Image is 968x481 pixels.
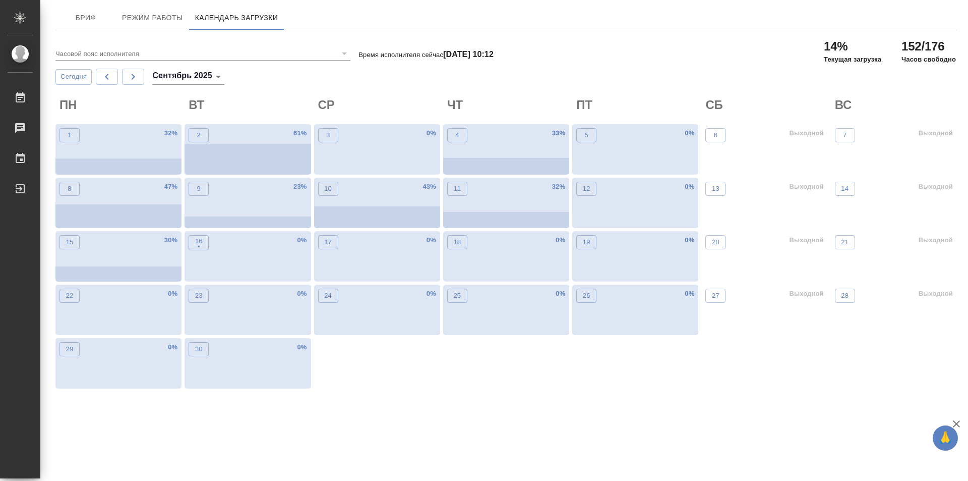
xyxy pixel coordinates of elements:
h2: ПН [59,97,181,113]
p: 0 % [297,342,307,352]
p: 0 % [685,289,694,299]
button: 9 [189,182,209,196]
h2: ВТ [189,97,311,113]
button: 4 [447,128,467,142]
button: 1 [59,128,80,142]
button: Сегодня [55,69,92,85]
button: 25 [447,289,467,303]
button: 19 [576,235,596,249]
p: Часов свободно [901,55,956,65]
p: 0 % [685,128,694,138]
button: 13 [705,182,725,196]
p: 20 [712,237,719,247]
p: 1 [68,130,71,140]
p: 8 [68,184,71,194]
p: 24 [324,291,332,301]
p: 4 [455,130,459,140]
h2: ВС [835,97,957,113]
h2: ПТ [576,97,698,113]
button: 12 [576,182,596,196]
p: 27 [712,291,719,301]
p: 0 % [297,289,307,299]
button: 15 [59,235,80,249]
p: 32 % [164,128,177,138]
p: 21 [841,237,849,247]
p: 15 [66,237,74,247]
button: 17 [318,235,338,249]
button: 18 [447,235,467,249]
p: Выходной [789,182,823,192]
p: 16 [195,236,203,246]
p: 14 [841,184,849,194]
button: 11 [447,182,467,196]
span: 🙏 [937,427,954,449]
button: 24 [318,289,338,303]
p: 6 [714,130,717,140]
p: Выходной [919,182,953,192]
p: 3 [326,130,330,140]
h4: [DATE] 10:12 [443,50,494,59]
p: 17 [324,237,332,247]
p: 0 % [556,289,565,299]
button: 22 [59,289,80,303]
p: 23 [195,291,203,301]
p: 11 [453,184,461,194]
p: 43 % [422,182,436,192]
p: 23 % [293,182,307,192]
button: 27 [705,289,725,303]
p: 28 [841,291,849,301]
button: 2 [189,128,209,142]
p: 18 [453,237,461,247]
button: 16• [189,235,209,250]
p: 0 % [427,289,436,299]
p: 33 % [552,128,565,138]
div: Сентябрь 2025 [152,69,224,85]
p: 0 % [168,289,177,299]
button: 21 [835,235,855,249]
h2: 152/176 [901,38,956,55]
p: Выходной [919,128,953,138]
span: Сегодня [60,71,87,83]
button: 🙏 [933,425,958,451]
h2: СБ [705,97,827,113]
p: 12 [583,184,590,194]
span: Бриф [62,12,110,24]
p: 5 [584,130,588,140]
h2: ЧТ [447,97,569,113]
p: 22 [66,291,74,301]
button: 3 [318,128,338,142]
button: 14 [835,182,855,196]
p: Выходной [919,289,953,299]
p: 2 [197,130,201,140]
p: • [195,242,203,252]
p: 26 [583,291,590,301]
p: 0 % [297,235,307,245]
p: 7 [843,130,846,140]
p: 0 % [427,128,436,138]
p: 47 % [164,182,177,192]
p: 30 % [164,235,177,245]
p: 13 [712,184,719,194]
p: 25 [453,291,461,301]
p: 30 [195,344,203,354]
h2: СР [318,97,440,113]
button: 6 [705,128,725,142]
button: 5 [576,128,596,142]
p: Текущая загрузка [824,55,881,65]
p: 0 % [685,235,694,245]
button: 26 [576,289,596,303]
p: 0 % [685,182,694,192]
h2: 14% [824,38,881,55]
button: 30 [189,342,209,356]
button: 28 [835,289,855,303]
p: Время исполнителя сейчас [358,51,494,59]
span: Календарь загрузки [195,12,278,24]
button: 20 [705,235,725,249]
button: 8 [59,182,80,196]
button: 7 [835,128,855,142]
button: 23 [189,289,209,303]
p: 9 [197,184,201,194]
button: 10 [318,182,338,196]
p: 0 % [556,235,565,245]
p: 0 % [168,342,177,352]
